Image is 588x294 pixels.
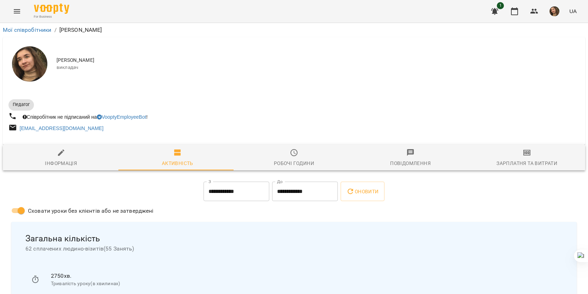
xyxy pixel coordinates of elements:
[57,57,580,64] span: [PERSON_NAME]
[3,26,585,34] nav: breadcrumb
[57,64,580,71] span: викладач
[25,245,563,253] span: 62 сплачених людино-візитів ( 55 Занять )
[496,159,557,167] div: Зарплатня та Витрати
[549,6,559,16] img: e02786069a979debee2ecc2f3beb162c.jpeg
[25,233,563,244] span: Загальна кількість
[8,3,25,20] button: Menu
[51,272,557,280] p: 2750 хв.
[34,14,69,19] span: For Business
[274,159,314,167] div: Робочі години
[390,159,431,167] div: Повідомлення
[346,187,378,196] span: Оновити
[28,207,154,215] span: Сховати уроки без клієнтів або не затверджені
[20,125,104,131] a: [EMAIL_ADDRESS][DOMAIN_NAME]
[45,159,77,167] div: Інформація
[569,7,577,15] span: UA
[3,27,52,33] a: Мої співробітники
[12,46,47,82] img: Анастасія Іванова
[97,114,146,120] a: VooptyEmployeeBot
[59,26,102,34] p: [PERSON_NAME]
[341,182,384,201] button: Оновити
[8,101,34,108] span: Педагог
[497,2,504,9] span: 1
[21,112,149,122] div: Співробітник не підписаний на !
[566,5,580,18] button: UA
[162,159,193,167] div: Активність
[34,4,69,14] img: Voopty Logo
[51,280,557,287] p: Тривалість уроку(в хвилинах)
[54,26,57,34] li: /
